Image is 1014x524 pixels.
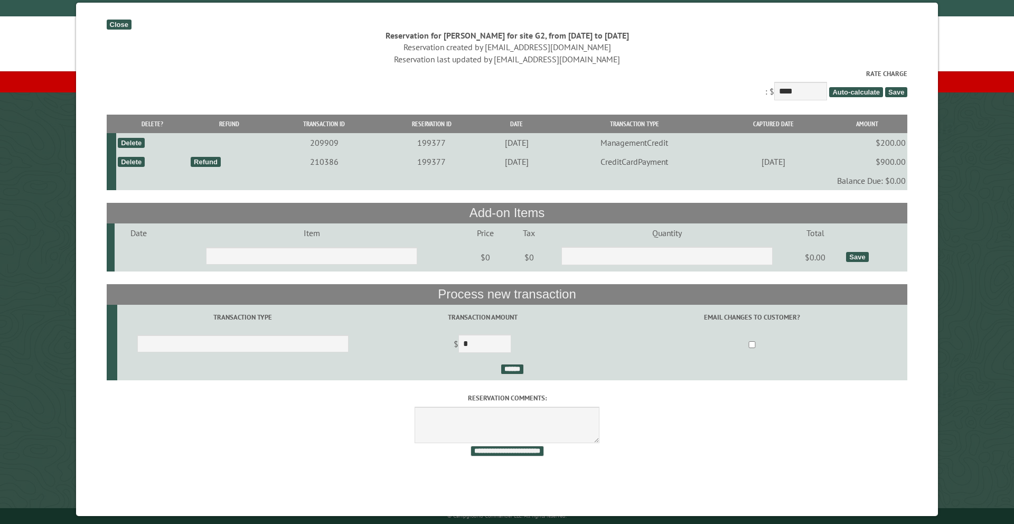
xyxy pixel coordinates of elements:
small: © Campground Commander LLC. All rights reserved. [447,512,567,519]
div: Save [846,252,868,262]
td: 209909 [269,133,379,152]
th: Refund [189,115,269,133]
td: $ [369,330,597,360]
td: $900.00 [827,152,907,171]
div: Reservation last updated by [EMAIL_ADDRESS][DOMAIN_NAME] [107,53,908,65]
span: Save [885,87,907,97]
th: Date [484,115,549,133]
td: Total [786,223,844,242]
div: Delete [118,138,145,148]
label: Email changes to customer? [598,312,906,322]
div: : $ [107,69,908,103]
td: ManagementCredit [549,133,720,152]
th: Transaction ID [269,115,379,133]
td: [DATE] [720,152,827,171]
div: Reservation created by [EMAIL_ADDRESS][DOMAIN_NAME] [107,41,908,53]
div: Close [107,20,132,30]
th: Captured Date [720,115,827,133]
td: [DATE] [484,152,549,171]
td: 199377 [379,152,484,171]
td: 199377 [379,133,484,152]
td: $0.00 [786,242,844,272]
td: Price [461,223,510,242]
th: Process new transaction [107,284,908,304]
span: Auto-calculate [829,87,883,97]
div: Delete [118,157,145,167]
td: 210386 [269,152,379,171]
th: Amount [827,115,907,133]
label: Transaction Type [119,312,367,322]
label: Rate Charge [107,69,908,79]
td: $200.00 [827,133,907,152]
label: Reservation comments: [107,393,908,403]
td: $0 [461,242,510,272]
td: Tax [510,223,548,242]
div: Reservation for [PERSON_NAME] for site G2, from [DATE] to [DATE] [107,30,908,41]
td: CreditCardPayment [549,152,720,171]
td: Date [115,223,163,242]
td: [DATE] [484,133,549,152]
div: Refund [191,157,221,167]
td: Balance Due: $0.00 [116,171,907,190]
th: Reservation ID [379,115,484,133]
th: Delete? [116,115,189,133]
th: Add-on Items [107,203,908,223]
td: Quantity [548,223,786,242]
td: $0 [510,242,548,272]
th: Transaction Type [549,115,720,133]
td: Item [163,223,461,242]
label: Transaction Amount [370,312,595,322]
